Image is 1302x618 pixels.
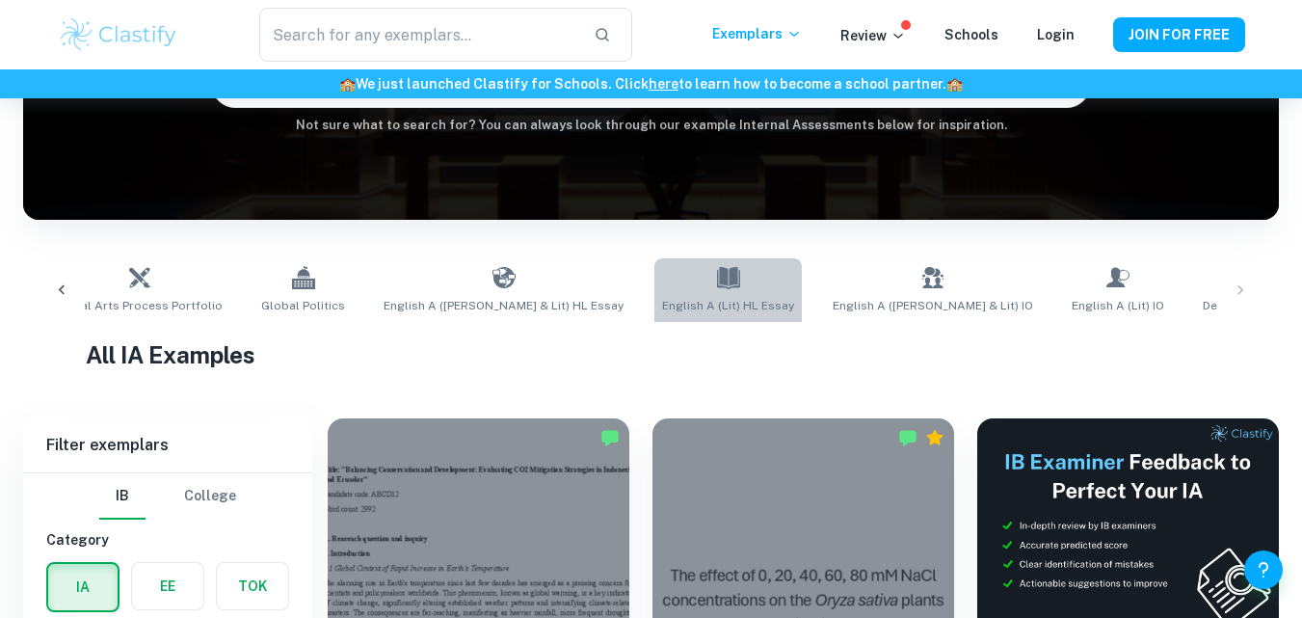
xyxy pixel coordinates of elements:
[132,563,203,609] button: EE
[384,297,624,314] span: English A ([PERSON_NAME] & Lit) HL Essay
[1072,297,1164,314] span: English A (Lit) IO
[23,418,312,472] h6: Filter exemplars
[217,563,288,609] button: TOK
[259,8,577,62] input: Search for any exemplars...
[840,25,906,46] p: Review
[184,473,236,520] button: College
[944,27,998,42] a: Schools
[48,564,118,610] button: IA
[898,428,917,447] img: Marked
[46,529,289,551] h6: Category
[946,76,963,92] span: 🏫
[339,76,356,92] span: 🏫
[662,297,794,314] span: English A (Lit) HL Essay
[23,116,1279,135] h6: Not sure what to search for? You can always look through our example Internal Assessments below f...
[600,428,620,447] img: Marked
[712,23,802,44] p: Exemplars
[1037,27,1075,42] a: Login
[58,15,180,54] img: Clastify logo
[99,473,146,520] button: IB
[925,428,944,447] div: Premium
[4,73,1298,94] h6: We just launched Clastify for Schools. Click to learn how to become a school partner.
[833,297,1033,314] span: English A ([PERSON_NAME] & Lit) IO
[261,297,345,314] span: Global Politics
[57,297,223,314] span: Visual Arts Process Portfolio
[1244,551,1283,589] button: Help and Feedback
[86,337,1216,372] h1: All IA Examples
[99,473,236,520] div: Filter type choice
[1113,17,1245,52] button: JOIN FOR FREE
[649,76,678,92] a: here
